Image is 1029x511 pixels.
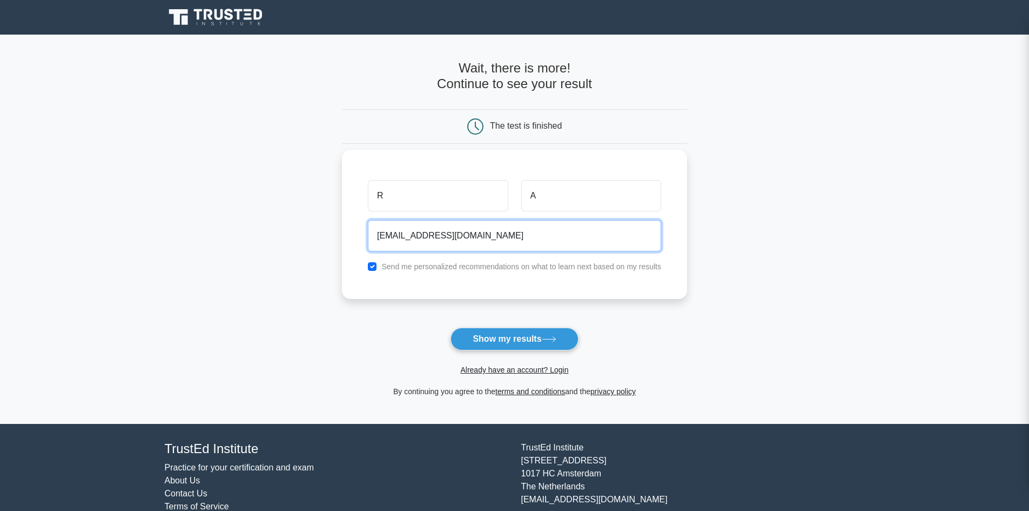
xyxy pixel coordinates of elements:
h4: TrustEd Institute [165,441,508,457]
div: By continuing you agree to the and the [335,385,694,398]
a: privacy policy [590,387,636,396]
a: Already have an account? Login [460,366,568,374]
button: Show my results [450,328,578,350]
a: Practice for your certification and exam [165,463,314,472]
a: About Us [165,476,200,485]
div: The test is finished [490,121,562,130]
a: Terms of Service [165,502,229,511]
a: terms and conditions [495,387,565,396]
a: Contact Us [165,489,207,498]
input: First name [368,180,508,211]
h4: Wait, there is more! Continue to see your result [342,61,687,92]
input: Email [368,220,661,251]
label: Send me personalized recommendations on what to learn next based on my results [381,262,661,271]
input: Last name [521,180,661,211]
